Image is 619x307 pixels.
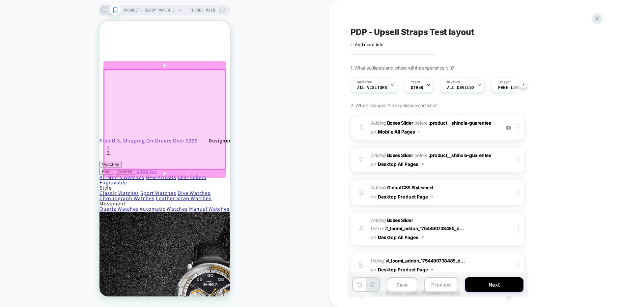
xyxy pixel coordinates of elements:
[518,156,519,164] img: close
[378,265,433,274] button: Desktop Product Page
[371,233,376,241] span: on
[424,277,458,292] button: Preview
[358,259,364,272] div: 5
[378,127,420,137] button: Mobile All Pages
[385,226,464,231] span: #_loomi_addon_1754490738485_d...
[371,152,413,158] span: Adding
[414,120,428,126] span: BEFORE
[351,27,474,37] span: PDP - Upsell Straps Test layout
[518,189,519,196] img: close
[465,277,523,292] button: Next
[351,42,383,47] span: + Add more info
[371,128,376,136] span: on
[78,169,111,175] a: Dive Watches
[358,121,364,134] div: 1
[371,257,496,274] span: Hiding :
[124,5,177,15] span: PRODUCT: Birdy Watch - Eucalyptus
[421,163,424,165] img: down arrow
[357,80,372,84] span: Audience
[506,125,511,131] img: crossed eye
[358,222,364,235] div: 4
[378,232,424,242] button: Desktop All Pages
[357,85,387,90] span: All Visitors
[518,262,519,269] img: close
[518,124,519,131] img: close
[387,217,413,223] b: Boxes Slider
[378,192,433,201] button: Desktop Product Page
[414,152,428,158] span: BEFORE
[371,192,376,200] span: on
[358,186,364,199] div: 3
[358,153,364,167] div: 2
[387,277,417,292] button: Save
[371,183,496,201] span: Adding
[387,120,413,126] b: Boxes Slider
[40,184,88,191] a: Automatic Watches
[429,120,491,126] span: .product__shinola-guarentee
[371,160,376,168] span: on
[498,85,521,90] span: Page Load
[418,131,420,133] img: down arrow
[351,103,436,108] span: 2. Which changes the experience contains?
[431,196,433,198] img: down arrow
[411,85,423,90] span: OTHER
[41,169,76,175] a: Sport Watches
[421,236,424,238] img: down arrow
[411,80,420,84] span: Pages
[378,159,424,169] button: Desktop All Pages
[498,80,511,84] span: Trigger
[447,85,474,90] span: ALL DEVICES
[90,184,130,191] a: Manual Watches
[190,5,215,15] span: Theme: MAIN
[429,152,491,158] span: .product__shinola-guarentee
[371,226,384,231] span: BEFORE
[447,80,460,84] span: Devices
[371,217,413,223] span: Adding
[387,152,413,158] b: Boxes Slider
[56,174,112,181] a: Leather Strap Watches
[431,269,433,270] img: down arrow
[518,225,519,232] img: close
[351,65,454,71] span: 1. What audience and where will the experience run?
[371,120,413,126] span: Adding
[386,258,465,263] span: #_loomi_addon_1754490738485_d...
[387,185,434,190] b: Global CSS Stylesheet
[371,265,376,274] span: on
